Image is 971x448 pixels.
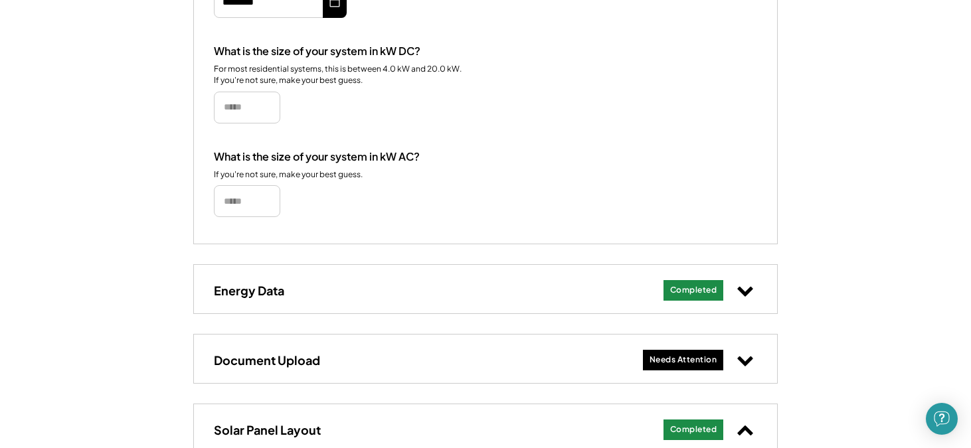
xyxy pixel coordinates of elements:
[214,150,420,164] div: What is the size of your system in kW AC?
[214,64,463,86] div: For most residential systems, this is between 4.0 kW and 20.0 kW. If you're not sure, make your b...
[670,424,717,435] div: Completed
[214,283,284,298] h3: Energy Data
[670,285,717,296] div: Completed
[926,403,958,435] div: Open Intercom Messenger
[214,44,420,58] div: What is the size of your system in kW DC?
[650,354,717,366] div: Needs Attention
[214,352,320,368] h3: Document Upload
[214,169,363,181] div: If you're not sure, make your best guess.
[214,422,321,437] h3: Solar Panel Layout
